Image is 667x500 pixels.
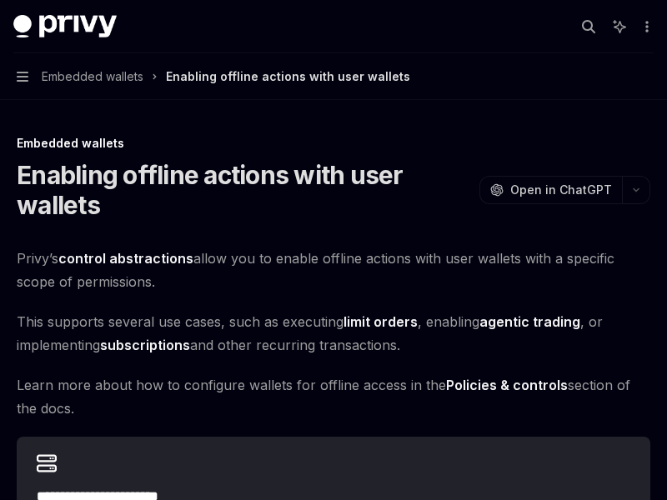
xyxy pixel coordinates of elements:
[13,15,117,38] img: dark logo
[17,310,650,357] span: This supports several use cases, such as executing , enabling , or implementing and other recurri...
[17,247,650,293] span: Privy’s allow you to enable offline actions with user wallets with a specific scope of permissions.
[17,135,650,152] div: Embedded wallets
[446,377,568,393] strong: Policies & controls
[166,67,410,87] div: Enabling offline actions with user wallets
[479,176,622,204] button: Open in ChatGPT
[42,67,143,87] span: Embedded wallets
[479,313,580,330] strong: agentic trading
[17,160,473,220] h1: Enabling offline actions with user wallets
[510,182,612,198] span: Open in ChatGPT
[637,15,654,38] button: More actions
[344,313,418,330] strong: limit orders
[17,373,650,420] span: Learn more about how to configure wallets for offline access in the section of the docs.
[100,337,190,353] strong: subscriptions
[58,250,193,267] a: control abstractions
